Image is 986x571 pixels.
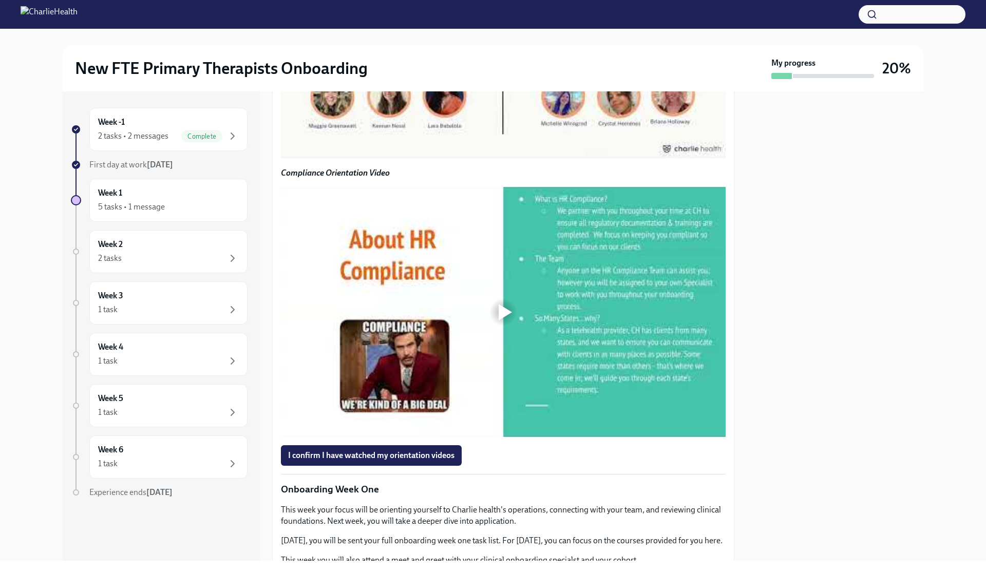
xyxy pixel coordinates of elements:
[181,132,222,140] span: Complete
[98,130,168,142] div: 2 tasks • 2 messages
[882,59,911,78] h3: 20%
[147,160,173,169] strong: [DATE]
[71,108,248,151] a: Week -12 tasks • 2 messagesComplete
[71,384,248,427] a: Week 51 task
[21,6,78,23] img: CharlieHealth
[98,341,123,353] h6: Week 4
[281,168,390,178] strong: Compliance Orientation Video
[98,407,118,418] div: 1 task
[75,58,368,79] h2: New FTE Primary Therapists Onboarding
[281,555,726,566] p: This week you will also attend a meet and greet with your clinical onboarding specialst and your ...
[98,253,122,264] div: 2 tasks
[281,483,726,496] p: Onboarding Week One
[288,450,454,461] span: I confirm I have watched my orientation videos
[71,435,248,479] a: Week 61 task
[281,445,462,466] button: I confirm I have watched my orientation videos
[98,355,118,367] div: 1 task
[98,201,165,213] div: 5 tasks • 1 message
[98,444,123,455] h6: Week 6
[98,458,118,469] div: 1 task
[146,487,173,497] strong: [DATE]
[98,187,122,199] h6: Week 1
[89,160,173,169] span: First day at work
[71,281,248,325] a: Week 31 task
[98,393,123,404] h6: Week 5
[98,239,123,250] h6: Week 2
[71,179,248,222] a: Week 15 tasks • 1 message
[71,333,248,376] a: Week 41 task
[98,117,125,128] h6: Week -1
[281,504,726,527] p: This week your focus will be orienting yourself to Charlie health's operations, connecting with y...
[71,159,248,170] a: First day at work[DATE]
[89,487,173,497] span: Experience ends
[771,58,816,69] strong: My progress
[281,535,726,546] p: [DATE], you will be sent your full onboarding week one task list. For [DATE], you can focus on th...
[98,304,118,315] div: 1 task
[71,230,248,273] a: Week 22 tasks
[98,290,123,301] h6: Week 3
